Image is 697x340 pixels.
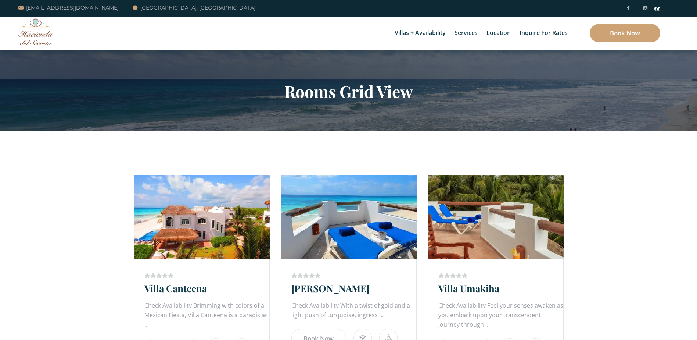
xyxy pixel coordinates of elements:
h2: Rooms Grid View [134,82,564,101]
a: Inquire for Rates [516,17,571,50]
a: Villa Umakiha [438,282,499,295]
img: Tripadvisor_logomark.svg [654,7,660,10]
a: [GEOGRAPHIC_DATA], [GEOGRAPHIC_DATA] [133,3,255,12]
a: Location [483,17,514,50]
a: Villa Canteena [144,282,207,295]
a: Villas + Availability [391,17,449,50]
a: Book Now [590,24,660,42]
img: Awesome Logo [18,18,53,45]
a: [PERSON_NAME] [291,282,369,295]
div: Check Availability Feel your senses awaken as you embark upon your transcendent journey through ... [438,301,563,329]
div: Check Availability With a twist of gold and a light push of turquoise, ingress ... [291,301,416,320]
div: Check Availability Brimming with colors of a Mexican Fiesta, Villa Canteena is a paradisiac ... [144,301,269,329]
a: [EMAIL_ADDRESS][DOMAIN_NAME] [18,3,119,12]
a: Services [451,17,481,50]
